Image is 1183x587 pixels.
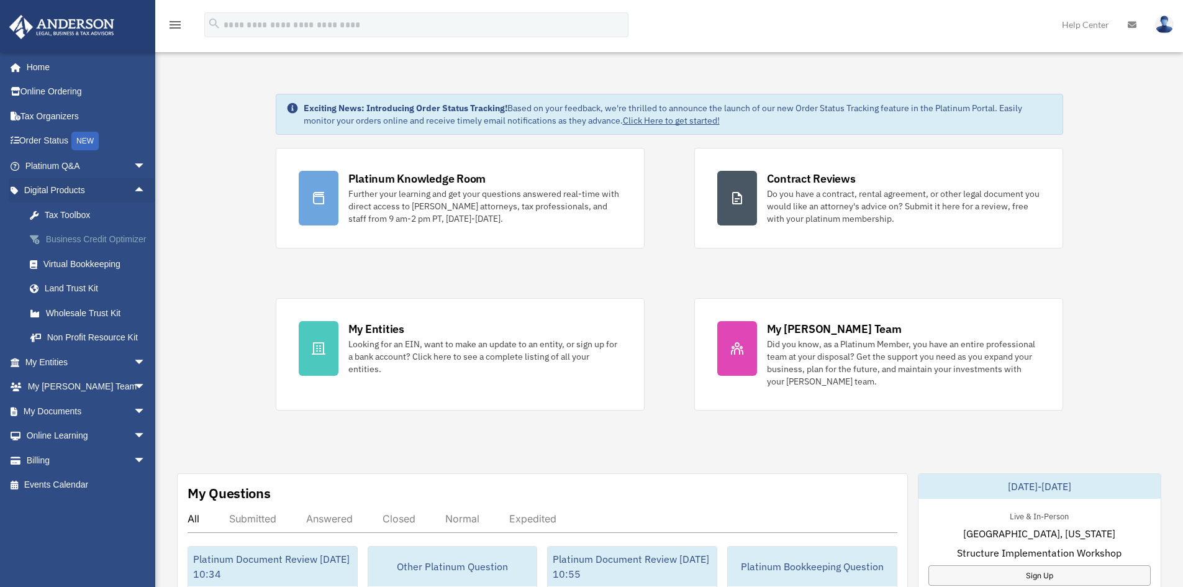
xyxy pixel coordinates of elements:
a: Business Credit Optimizer [17,227,165,252]
a: Tax Organizers [9,104,165,129]
div: Platinum Knowledge Room [348,171,486,186]
span: arrow_drop_up [134,178,158,204]
div: Contract Reviews [767,171,856,186]
div: [DATE]-[DATE] [918,474,1161,499]
div: Do you have a contract, rental agreement, or other legal document you would like an attorney's ad... [767,188,1040,225]
div: Looking for an EIN, want to make an update to an entity, or sign up for a bank account? Click her... [348,338,622,375]
a: menu [168,22,183,32]
a: My Entitiesarrow_drop_down [9,350,165,375]
a: Sign Up [928,565,1151,586]
a: Virtual Bookkeeping [17,252,165,276]
a: Contract Reviews Do you have a contract, rental agreement, or other legal document you would like... [694,148,1063,248]
div: Virtual Bookkeeping [43,257,149,272]
img: Anderson Advisors Platinum Portal [6,15,118,39]
div: All [188,512,199,525]
span: arrow_drop_down [134,399,158,424]
a: Platinum Q&Aarrow_drop_down [9,153,165,178]
a: Digital Productsarrow_drop_up [9,178,165,203]
span: arrow_drop_down [134,448,158,473]
a: Billingarrow_drop_down [9,448,165,473]
span: arrow_drop_down [134,350,158,375]
a: My [PERSON_NAME] Team Did you know, as a Platinum Member, you have an entire professional team at... [694,298,1063,411]
div: Submitted [229,512,276,525]
div: Platinum Document Review [DATE] 10:34 [188,547,357,586]
div: Platinum Bookkeeping Question [728,547,897,586]
div: NEW [71,132,99,150]
a: My Documentsarrow_drop_down [9,399,165,424]
span: arrow_drop_down [134,424,158,449]
a: Events Calendar [9,473,165,498]
div: Tax Toolbox [43,207,149,223]
a: My Entities Looking for an EIN, want to make an update to an entity, or sign up for a bank accoun... [276,298,645,411]
a: Tax Toolbox [17,202,165,227]
span: [GEOGRAPHIC_DATA], [US_STATE] [963,526,1115,541]
div: Business Credit Optimizer [43,232,149,247]
div: Normal [445,512,479,525]
div: Wholesale Trust Kit [43,306,149,321]
div: Answered [306,512,353,525]
div: Land Trust Kit [43,281,149,296]
div: My [PERSON_NAME] Team [767,321,902,337]
div: Platinum Document Review [DATE] 10:55 [548,547,717,586]
div: My Entities [348,321,404,337]
div: Based on your feedback, we're thrilled to announce the launch of our new Order Status Tracking fe... [304,102,1053,127]
span: Structure Implementation Workshop [957,545,1122,560]
a: Home [9,55,158,80]
span: arrow_drop_down [134,153,158,179]
div: Did you know, as a Platinum Member, you have an entire professional team at your disposal? Get th... [767,338,1040,388]
div: Non Profit Resource Kit [43,330,149,345]
a: Order StatusNEW [9,129,165,154]
div: Other Platinum Question [368,547,537,586]
a: Land Trust Kit [17,276,165,301]
span: arrow_drop_down [134,375,158,400]
a: Wholesale Trust Kit [17,301,165,325]
div: Closed [383,512,415,525]
div: My Questions [188,484,271,503]
a: Click Here to get started! [623,115,720,126]
div: Live & In-Person [1000,509,1079,522]
i: search [207,17,221,30]
img: User Pic [1155,16,1174,34]
strong: Exciting News: Introducing Order Status Tracking! [304,102,507,114]
div: Expedited [509,512,556,525]
a: Platinum Knowledge Room Further your learning and get your questions answered real-time with dire... [276,148,645,248]
a: My [PERSON_NAME] Teamarrow_drop_down [9,375,165,399]
a: Online Learningarrow_drop_down [9,424,165,448]
i: menu [168,17,183,32]
div: Further your learning and get your questions answered real-time with direct access to [PERSON_NAM... [348,188,622,225]
a: Online Ordering [9,80,165,104]
a: Non Profit Resource Kit [17,325,165,350]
